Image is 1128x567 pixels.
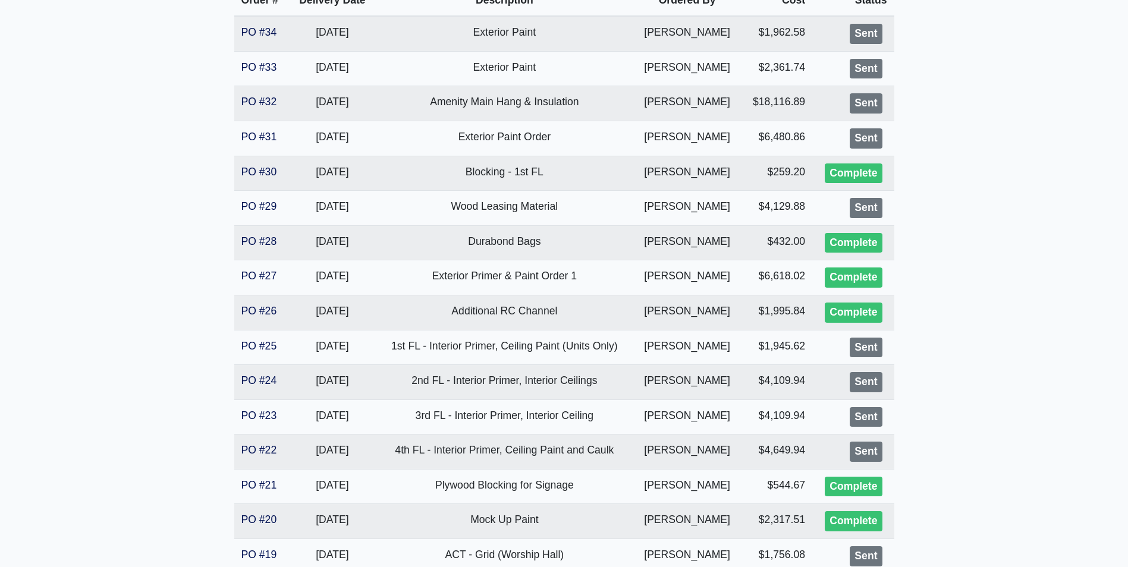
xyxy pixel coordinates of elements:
td: $1,962.58 [741,16,812,51]
td: [DATE] [289,191,375,226]
div: Complete [825,267,882,288]
td: $432.00 [741,225,812,260]
a: PO #29 [241,200,277,212]
td: [PERSON_NAME] [633,434,741,470]
a: PO #26 [241,305,277,317]
a: PO #31 [241,131,277,143]
td: Plywood Blocking for Signage [376,469,634,504]
a: PO #30 [241,166,277,178]
td: [DATE] [289,16,375,51]
div: Sent [850,59,882,79]
td: $4,649.94 [741,434,812,470]
a: PO #21 [241,479,277,491]
div: Sent [850,24,882,44]
td: Exterior Paint Order [376,121,634,156]
td: Exterior Primer & Paint Order 1 [376,260,634,295]
td: [DATE] [289,156,375,191]
td: [PERSON_NAME] [633,260,741,295]
td: [PERSON_NAME] [633,469,741,504]
td: [DATE] [289,399,375,434]
td: $4,109.94 [741,399,812,434]
td: Amenity Main Hang & Insulation [376,86,634,121]
a: PO #25 [241,340,277,352]
td: $2,317.51 [741,504,812,539]
td: [PERSON_NAME] [633,399,741,434]
td: Blocking - 1st FL [376,156,634,191]
td: $18,116.89 [741,86,812,121]
td: $6,618.02 [741,260,812,295]
td: [PERSON_NAME] [633,156,741,191]
a: PO #19 [241,549,277,560]
div: Sent [850,128,882,149]
td: [DATE] [289,434,375,470]
div: Complete [825,477,882,497]
td: Mock Up Paint [376,504,634,539]
a: PO #27 [241,270,277,282]
td: Additional RC Channel [376,295,634,330]
td: $259.20 [741,156,812,191]
div: Complete [825,163,882,184]
td: [PERSON_NAME] [633,504,741,539]
td: $4,129.88 [741,191,812,226]
td: $544.67 [741,469,812,504]
td: [DATE] [289,365,375,400]
a: PO #32 [241,96,277,108]
td: [PERSON_NAME] [633,365,741,400]
td: $6,480.86 [741,121,812,156]
div: Complete [825,511,882,531]
td: [DATE] [289,121,375,156]
td: Exterior Paint [376,16,634,51]
div: Sent [850,338,882,358]
a: PO #33 [241,61,277,73]
td: [PERSON_NAME] [633,121,741,156]
div: Sent [850,93,882,114]
td: [PERSON_NAME] [633,191,741,226]
td: 2nd FL - Interior Primer, Interior Ceilings [376,365,634,400]
td: [DATE] [289,504,375,539]
div: Sent [850,198,882,218]
td: [DATE] [289,86,375,121]
a: PO #28 [241,235,277,247]
div: Complete [825,233,882,253]
td: Wood Leasing Material [376,191,634,226]
td: [DATE] [289,295,375,330]
td: [PERSON_NAME] [633,295,741,330]
td: 1st FL - Interior Primer, Ceiling Paint (Units Only) [376,330,634,365]
td: [DATE] [289,330,375,365]
td: Durabond Bags [376,225,634,260]
td: 4th FL - Interior Primer, Ceiling Paint and Caulk [376,434,634,470]
td: [DATE] [289,260,375,295]
div: Sent [850,407,882,427]
td: [PERSON_NAME] [633,86,741,121]
td: 3rd FL - Interior Primer, Interior Ceiling [376,399,634,434]
td: $2,361.74 [741,51,812,86]
a: PO #24 [241,374,277,386]
td: Exterior Paint [376,51,634,86]
td: [DATE] [289,225,375,260]
a: PO #22 [241,444,277,456]
a: PO #23 [241,409,277,421]
td: [PERSON_NAME] [633,225,741,260]
td: [PERSON_NAME] [633,51,741,86]
div: Complete [825,303,882,323]
div: Sent [850,372,882,392]
td: $4,109.94 [741,365,812,400]
td: $1,995.84 [741,295,812,330]
td: [PERSON_NAME] [633,16,741,51]
div: Sent [850,546,882,566]
td: [PERSON_NAME] [633,330,741,365]
td: [DATE] [289,51,375,86]
div: Sent [850,442,882,462]
a: PO #34 [241,26,277,38]
td: $1,945.62 [741,330,812,365]
a: PO #20 [241,514,277,525]
td: [DATE] [289,469,375,504]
